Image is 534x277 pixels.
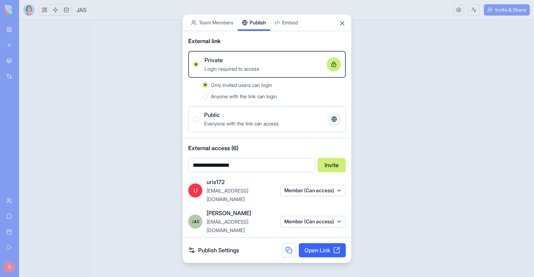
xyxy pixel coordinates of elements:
span: [PERSON_NAME] [207,209,251,217]
span: uris172 [207,178,225,186]
span: Private [204,56,223,64]
a: Publish Settings [188,246,239,254]
span: [EMAIL_ADDRESS][DOMAIN_NAME] [207,219,248,233]
img: ACg8ocIURnRS_L_J4YZHnp-Op7YAhruFfI0o9cjIFwMJDOFOHvI1EEZgvg=s96-c [188,214,202,229]
button: Team Members [187,14,238,31]
button: Member (Can access) [280,216,346,227]
span: [EMAIL_ADDRESS][DOMAIN_NAME] [207,188,248,202]
button: Invite [318,158,346,172]
button: Only invited users can login [202,82,208,88]
span: Public [204,111,220,119]
span: External link [188,37,221,45]
button: Anyone with the link can login [202,93,208,99]
a: Open Link [299,243,346,257]
button: Embed [270,14,302,31]
span: Only invited users can login [211,82,272,88]
button: PublicEveryone with the link can access [193,116,198,122]
span: External access (6) [188,144,346,152]
button: Publish [238,14,270,31]
span: Login required to access [204,66,259,72]
button: PrivateLogin required to access [193,61,199,67]
span: Everyone with the link can access [204,120,279,126]
span: U [188,183,202,198]
button: Member (Can access) [280,185,346,196]
button: Close [339,20,346,27]
span: Anyone with the link can login [211,93,277,99]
